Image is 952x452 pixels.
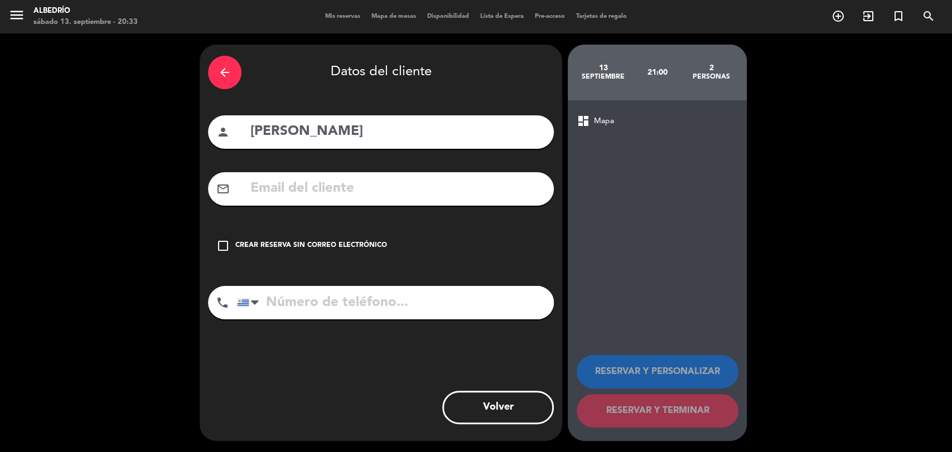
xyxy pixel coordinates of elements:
[577,355,738,388] button: RESERVAR Y PERSONALIZAR
[571,13,632,20] span: Tarjetas de regalo
[216,182,230,196] i: mail_outline
[218,66,231,79] i: arrow_back
[862,9,875,23] i: exit_to_app
[577,394,738,427] button: RESERVAR Y TERMINAR
[576,64,630,72] div: 13
[249,120,545,143] input: Nombre del cliente
[594,115,614,128] span: Mapa
[684,64,738,72] div: 2
[216,125,230,139] i: person
[684,72,738,81] div: personas
[8,7,25,27] button: menu
[33,17,138,28] div: sábado 13. septiembre - 20:33
[235,240,387,251] div: Crear reserva sin correo electrónico
[237,286,554,319] input: Número de teléfono...
[442,391,554,424] button: Volver
[238,286,263,319] div: Uruguay: +598
[577,114,590,128] span: dashboard
[8,7,25,23] i: menu
[320,13,366,20] span: Mis reservas
[892,9,905,23] i: turned_in_not
[33,6,138,17] div: Albedrío
[630,53,684,92] div: 21:00
[208,53,554,92] div: Datos del cliente
[832,9,845,23] i: add_circle_outline
[249,177,545,200] input: Email del cliente
[475,13,529,20] span: Lista de Espera
[529,13,571,20] span: Pre-acceso
[216,296,229,309] i: phone
[422,13,475,20] span: Disponibilidad
[366,13,422,20] span: Mapa de mesas
[576,72,630,81] div: septiembre
[216,239,230,252] i: check_box_outline_blank
[922,9,935,23] i: search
